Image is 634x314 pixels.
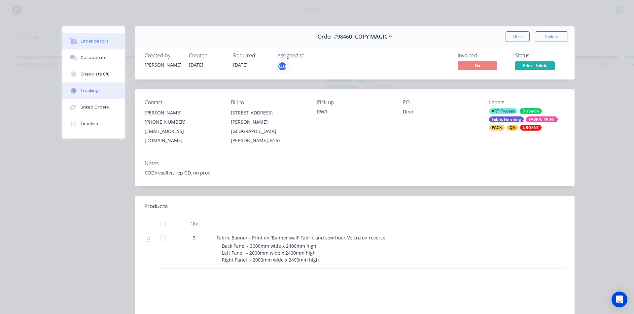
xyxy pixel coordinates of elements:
div: [EMAIL_ADDRESS][DOMAIN_NAME] [145,127,220,145]
div: [STREET_ADDRESS][PERSON_NAME][GEOGRAPHIC_DATA][PERSON_NAME], 6163 [231,108,306,145]
button: Close [506,31,530,42]
div: Invoiced [458,52,507,59]
div: [STREET_ADDRESS] [231,108,306,117]
div: Order details [81,38,109,44]
div: [PERSON_NAME][GEOGRAPHIC_DATA][PERSON_NAME], 6163 [231,117,306,145]
div: Notes [145,160,565,167]
div: Dispatch [520,108,542,114]
div: Created [189,52,225,59]
span: Back Panel - 3000mm wide x 2400mm high Left Panel - 2000mm wide x 2400mm high Right Panel - 2000m... [222,243,319,263]
div: [PHONE_NUMBER] [145,117,220,127]
div: Required [233,52,269,59]
div: QA [507,125,518,131]
div: [PERSON_NAME] [145,61,181,68]
button: Order details [62,33,125,49]
div: PO [403,99,478,106]
span: COPY MAGIC ^ [355,34,392,40]
div: Checklists 0/0 [81,71,110,77]
span: Order #98460 - [318,34,355,40]
div: ART Process [489,108,517,114]
span: 3 [193,234,195,241]
button: Checklists 0/0 [62,66,125,82]
div: Created by [145,52,181,59]
div: Assigned to [277,52,343,59]
div: Collaborate [81,55,107,61]
span: [DATE] [233,62,248,68]
button: Tracking [62,82,125,99]
div: FABRIC PRINT [526,116,558,122]
div: [PERSON_NAME][PHONE_NUMBER][EMAIL_ADDRESS][DOMAIN_NAME] [145,108,220,145]
button: Print - Fabric [515,61,555,71]
div: Pick up [317,99,393,106]
button: Collaborate [62,49,125,66]
span: Fabric Banner - Print on 'Banner wall' Fabric and sew hook Velcro on reverse. [217,235,387,241]
span: No [458,61,497,70]
button: GD [277,61,287,71]
div: Status [515,52,565,59]
div: URGENT [520,125,542,131]
span: [DATE] [189,62,203,68]
div: Products [145,203,168,210]
button: Timeline [62,115,125,132]
div: Labels [489,99,565,106]
button: Linked Orders [62,99,125,115]
div: Fabric Finishing [489,116,524,122]
div: Contact [145,99,220,106]
div: Open Intercom Messenger [612,292,627,307]
span: Print - Fabric [515,61,555,70]
div: Tracking [81,88,99,94]
div: COD/reseller, rep GD, no proof [145,169,565,176]
button: Options [535,31,568,42]
div: Dino [403,108,478,117]
div: PACK [489,125,505,131]
div: [PERSON_NAME] [145,108,220,117]
div: Qty [174,217,214,230]
div: Linked Orders [81,104,109,110]
div: RWR [317,108,393,115]
div: Timeline [81,121,98,127]
div: Bill to [231,99,306,106]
